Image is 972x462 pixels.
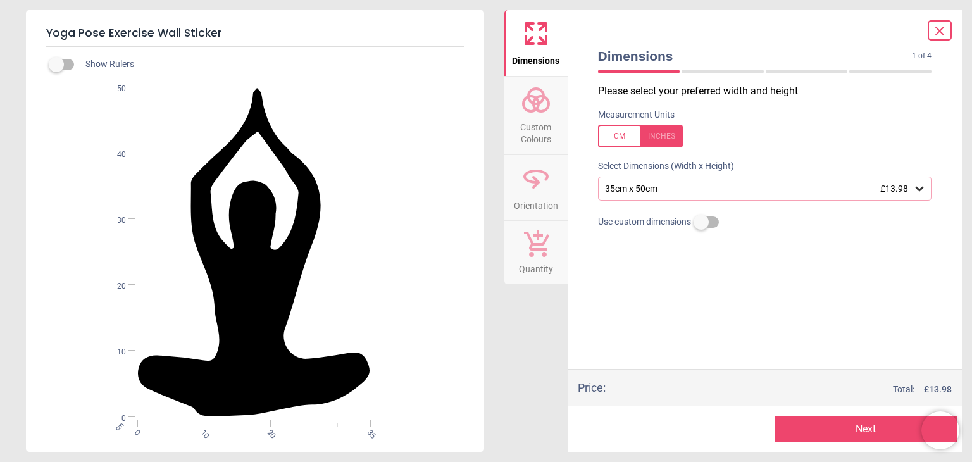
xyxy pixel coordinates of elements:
[198,428,206,436] span: 10
[512,49,559,68] span: Dimensions
[604,184,914,194] div: 35cm x 50cm
[598,84,942,98] p: Please select your preferred width and height
[46,20,464,47] h5: Yoga Pose Exercise Wall Sticker
[598,216,691,228] span: Use custom dimensions
[504,221,568,284] button: Quantity
[102,149,126,160] span: 40
[880,184,908,194] span: £13.98
[102,84,126,94] span: 50
[504,155,568,221] button: Orientation
[56,57,484,72] div: Show Rulers
[924,384,952,396] span: £
[578,380,606,396] div: Price :
[102,215,126,226] span: 30
[113,420,125,432] span: cm
[598,47,913,65] span: Dimensions
[102,281,126,292] span: 20
[912,51,931,61] span: 1 of 4
[504,10,568,76] button: Dimensions
[921,411,959,449] iframe: Brevo live chat
[625,384,952,396] div: Total:
[265,428,273,436] span: 20
[102,413,126,424] span: 0
[598,109,675,122] label: Measurement Units
[929,384,952,394] span: 13.98
[102,347,126,358] span: 10
[775,416,957,442] button: Next
[519,257,553,276] span: Quantity
[504,77,568,154] button: Custom Colours
[506,115,566,146] span: Custom Colours
[514,194,558,213] span: Orientation
[588,160,734,173] label: Select Dimensions (Width x Height)
[364,428,373,436] span: 35
[132,428,140,436] span: 0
